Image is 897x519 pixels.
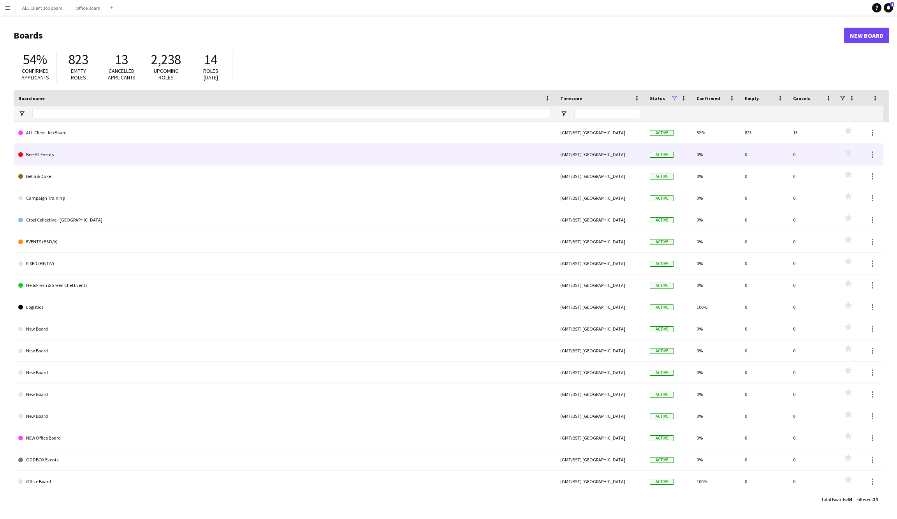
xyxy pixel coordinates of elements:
a: 1 [884,3,893,12]
input: Board name Filter Input [32,109,551,118]
a: New Board [844,28,889,43]
span: Filtered [857,496,872,502]
div: 0 [740,144,788,165]
div: 0 [788,427,837,449]
div: 0 [788,187,837,209]
a: New Board [18,405,551,427]
div: 0 [740,427,788,449]
a: Office Board [18,471,551,493]
a: HelloFresh & Green Chef Events [18,274,551,296]
div: 0% [692,427,740,449]
div: (GMT/BST) [GEOGRAPHIC_DATA] [556,362,645,383]
div: 0% [692,253,740,274]
div: 0% [692,449,740,470]
div: 0 [740,340,788,361]
div: (GMT/BST) [GEOGRAPHIC_DATA] [556,144,645,165]
span: Active [650,152,674,158]
input: Timezone Filter Input [574,109,640,118]
div: : [857,492,878,507]
div: 0 [740,449,788,470]
div: 0 [788,165,837,187]
span: Status [650,95,665,101]
div: (GMT/BST) [GEOGRAPHIC_DATA] [556,296,645,318]
a: EVENTS (B&D/V) [18,231,551,253]
button: Open Filter Menu [18,110,25,117]
span: 1 [890,2,894,7]
div: (GMT/BST) [GEOGRAPHIC_DATA] [556,122,645,143]
div: (GMT/BST) [GEOGRAPHIC_DATA] [556,449,645,470]
div: 0% [692,144,740,165]
span: 64 [847,496,852,502]
div: 0% [692,318,740,340]
div: (GMT/BST) [GEOGRAPHIC_DATA] [556,471,645,492]
span: Confirmed [696,95,720,101]
div: 0% [692,165,740,187]
div: 0 [788,449,837,470]
a: Bella & Duke [18,165,551,187]
div: 0 [788,471,837,492]
a: ODDBOX Events [18,449,551,471]
a: Campaign Training [18,187,551,209]
span: 823 [69,51,88,68]
div: 0 [740,296,788,318]
span: Active [650,348,674,354]
div: 0 [788,231,837,252]
div: 0 [740,187,788,209]
button: ALL Client Job Board [16,0,69,16]
span: 14 [204,51,217,68]
span: Active [650,304,674,310]
div: (GMT/BST) [GEOGRAPHIC_DATA] [556,274,645,296]
a: New Board [18,340,551,362]
span: Board name [18,95,45,101]
div: 0 [788,274,837,296]
div: 0 [740,318,788,340]
div: (GMT/BST) [GEOGRAPHIC_DATA] [556,187,645,209]
span: Cancels [793,95,810,101]
span: Active [650,130,674,136]
div: 0 [740,209,788,230]
div: 0% [692,384,740,405]
span: Active [650,174,674,179]
div: (GMT/BST) [GEOGRAPHIC_DATA] [556,384,645,405]
div: 0 [788,144,837,165]
button: Office Board [69,0,107,16]
span: Active [650,261,674,267]
button: Open Filter Menu [560,110,567,117]
span: Timezone [560,95,582,101]
span: 24 [873,496,878,502]
div: 0 [740,471,788,492]
div: (GMT/BST) [GEOGRAPHIC_DATA] [556,209,645,230]
span: Active [650,239,674,245]
div: 0 [740,384,788,405]
div: 0% [692,274,740,296]
span: 54% [23,51,47,68]
div: 100% [692,471,740,492]
span: 2,238 [151,51,181,68]
div: 0% [692,231,740,252]
h1: Boards [14,30,844,41]
div: : [821,492,852,507]
div: 0 [740,274,788,296]
a: Beer52 Events [18,144,551,165]
a: FIXED (HF/T/V) [18,253,551,274]
div: 0 [740,253,788,274]
div: (GMT/BST) [GEOGRAPHIC_DATA] [556,405,645,427]
div: 0 [788,253,837,274]
div: (GMT/BST) [GEOGRAPHIC_DATA] [556,253,645,274]
div: 0 [788,384,837,405]
div: 0 [788,296,837,318]
span: Active [650,392,674,398]
span: Empty [745,95,759,101]
div: 0 [740,405,788,427]
span: Active [650,413,674,419]
span: Empty roles [71,67,86,81]
span: Upcoming roles [154,67,179,81]
span: 13 [115,51,128,68]
span: Total Boards [821,496,846,502]
span: Active [650,370,674,376]
div: 100% [692,296,740,318]
span: Active [650,326,674,332]
a: Logistics [18,296,551,318]
div: (GMT/BST) [GEOGRAPHIC_DATA] [556,231,645,252]
span: Active [650,479,674,485]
